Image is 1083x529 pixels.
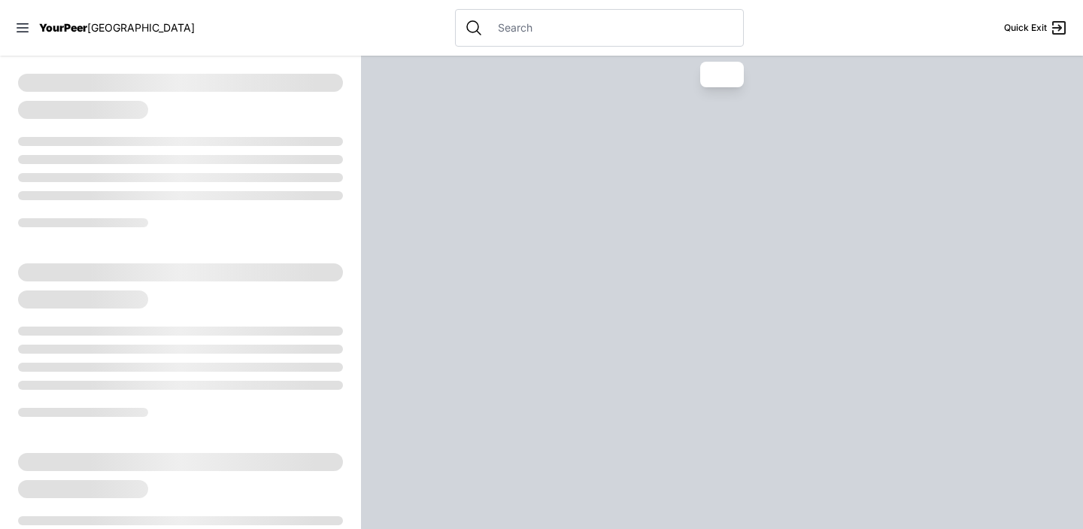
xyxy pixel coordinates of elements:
[489,20,734,35] input: Search
[87,21,195,34] span: [GEOGRAPHIC_DATA]
[1004,19,1068,37] a: Quick Exit
[39,23,195,32] a: YourPeer[GEOGRAPHIC_DATA]
[39,21,87,34] span: YourPeer
[1004,22,1047,34] span: Quick Exit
